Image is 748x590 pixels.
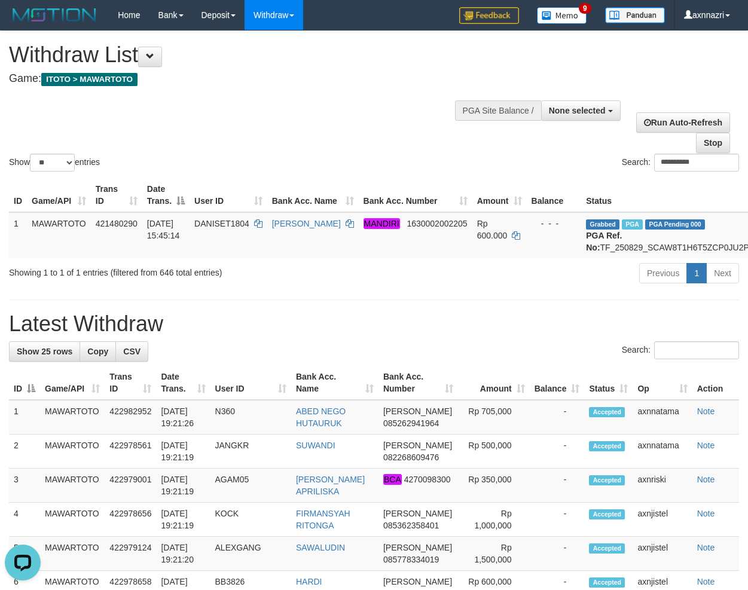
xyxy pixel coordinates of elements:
h1: Withdraw List [9,43,487,67]
select: Showentries [30,154,75,172]
td: MAWARTOTO [40,469,105,503]
span: Copy 085262941964 to clipboard [383,418,439,428]
em: MANDIRI [364,218,400,229]
th: Game/API: activate to sort column ascending [40,366,105,400]
td: AGAM05 [210,469,291,503]
th: User ID: activate to sort column ascending [210,366,291,400]
th: Amount: activate to sort column ascending [472,178,527,212]
a: 1 [686,263,707,283]
td: - [530,400,585,435]
span: ITOTO > MAWARTOTO [41,73,138,86]
td: axnnatama [633,435,692,469]
th: Balance: activate to sort column ascending [530,366,585,400]
span: [PERSON_NAME] [383,577,452,586]
span: PGA Pending [645,219,705,230]
th: Trans ID: activate to sort column ascending [91,178,142,212]
td: 1 [9,400,40,435]
td: MAWARTOTO [27,212,91,258]
span: Rp 600.000 [477,219,508,240]
label: Search: [622,154,739,172]
span: 421480290 [96,219,138,228]
a: CSV [115,341,148,362]
a: Stop [696,133,730,153]
td: - [530,435,585,469]
span: Show 25 rows [17,347,72,356]
td: N360 [210,400,291,435]
td: JANGKR [210,435,291,469]
td: axnjistel [633,537,692,571]
a: Note [697,509,715,518]
b: PGA Ref. No: [586,231,622,252]
th: Status: activate to sort column ascending [584,366,633,400]
td: 3 [9,469,40,503]
a: Next [706,263,739,283]
span: Grabbed [586,219,619,230]
td: axnnatama [633,400,692,435]
td: MAWARTOTO [40,537,105,571]
button: Open LiveChat chat widget [5,5,41,41]
th: Bank Acc. Number: activate to sort column ascending [378,366,458,400]
label: Search: [622,341,739,359]
span: Accepted [589,509,625,519]
td: 422979124 [105,537,156,571]
th: Bank Acc. Name: activate to sort column ascending [267,178,359,212]
td: 422978656 [105,503,156,537]
a: Note [697,406,715,416]
a: FIRMANSYAH RITONGA [296,509,350,530]
h1: Latest Withdraw [9,312,739,336]
th: Action [692,366,739,400]
h4: Game: [9,73,487,85]
a: Previous [639,263,687,283]
a: Note [697,577,715,586]
td: 4 [9,503,40,537]
td: Rp 1,000,000 [458,503,530,537]
td: [DATE] 19:21:19 [156,435,210,469]
td: - [530,503,585,537]
span: [PERSON_NAME] [383,509,452,518]
td: - [530,469,585,503]
td: - [530,537,585,571]
th: Bank Acc. Number: activate to sort column ascending [359,178,472,212]
td: [DATE] 19:21:26 [156,400,210,435]
td: 2 [9,435,40,469]
a: SAWALUDIN [296,543,345,552]
span: Accepted [589,543,625,554]
td: 422978561 [105,435,156,469]
span: 9 [579,3,591,14]
a: Show 25 rows [9,341,80,362]
th: Trans ID: activate to sort column ascending [105,366,156,400]
td: [DATE] 19:21:19 [156,503,210,537]
td: [DATE] 19:21:20 [156,537,210,571]
a: Note [697,543,715,552]
td: Rp 500,000 [458,435,530,469]
td: axnjistel [633,503,692,537]
span: Accepted [589,407,625,417]
th: Op: activate to sort column ascending [633,366,692,400]
a: [PERSON_NAME] [272,219,341,228]
span: Copy [87,347,108,356]
button: None selected [541,100,621,121]
td: MAWARTOTO [40,435,105,469]
img: MOTION_logo.png [9,6,100,24]
span: Accepted [589,475,625,485]
td: Rp 1,500,000 [458,537,530,571]
a: Note [697,475,715,484]
em: BCA [383,474,402,485]
td: 422979001 [105,469,156,503]
div: PGA Site Balance / [455,100,541,121]
img: Feedback.jpg [459,7,519,24]
th: User ID: activate to sort column ascending [190,178,267,212]
th: Amount: activate to sort column ascending [458,366,530,400]
a: SUWANDI [296,441,335,450]
td: ALEXGANG [210,537,291,571]
td: 1 [9,212,27,258]
a: Note [697,441,715,450]
span: Copy 085778334019 to clipboard [383,555,439,564]
span: [DATE] 15:45:14 [147,219,180,240]
span: Marked by axnmarianovi [622,219,643,230]
td: 422982952 [105,400,156,435]
span: [PERSON_NAME] [383,441,452,450]
a: ABED NEGO HUTAURUK [296,406,346,428]
td: axnriski [633,469,692,503]
a: Run Auto-Refresh [636,112,730,133]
